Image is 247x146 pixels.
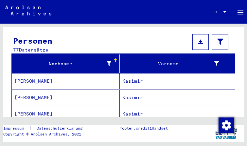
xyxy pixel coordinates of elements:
mat-cell: Kasimir [120,106,235,122]
div: Personen [13,35,52,47]
mat-cell: [PERSON_NAME] [12,106,120,122]
a: Impressum [3,125,29,131]
p: Copyright © Arolsen Archives, 2021 [3,131,90,137]
mat-cell: [PERSON_NAME] [12,73,120,89]
img: Zustimmung ändern [219,117,234,133]
mat-cell: Kasimir [120,90,235,106]
mat-cell: Kasimir [120,73,235,89]
mat-header-cell: Vorname [120,54,235,73]
mat-header-cell: Nachname [12,54,120,73]
div: Zustimmung ändern [218,117,234,133]
img: Arolsen_neg.svg [5,6,51,15]
button: Toggle sidenav [234,5,247,18]
div: Nachname [14,58,119,69]
mat-cell: [PERSON_NAME] [12,90,120,106]
div: | [3,125,90,131]
img: yv_logo.png [214,125,238,142]
p: footer.credit1Handset [120,125,168,131]
span: 77 [13,47,19,53]
div: Nachname [14,60,111,67]
span: DE [215,10,222,14]
div: Vorname [122,58,227,69]
mat-icon: Side nav toggle icon [237,9,244,16]
a: Datenschutzerklärung [31,125,90,131]
span: Datensätze [19,47,48,53]
div: Vorname [122,60,219,67]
